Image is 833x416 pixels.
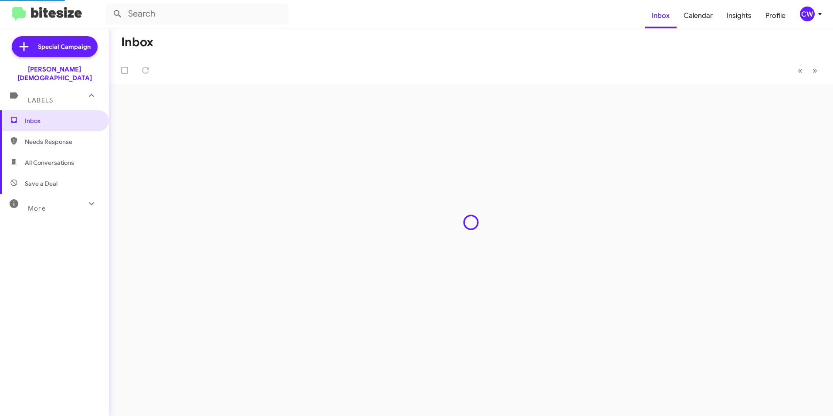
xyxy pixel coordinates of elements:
a: Insights [720,3,759,28]
nav: Page navigation example [793,61,823,79]
a: Calendar [677,3,720,28]
span: Inbox [25,116,99,125]
button: Next [807,61,823,79]
button: CW [792,7,823,21]
span: » [813,65,817,76]
h1: Inbox [121,35,153,49]
input: Search [105,3,288,24]
a: Profile [759,3,792,28]
span: Labels [28,96,53,104]
a: Special Campaign [12,36,98,57]
a: Inbox [645,3,677,28]
span: Needs Response [25,137,99,146]
span: Save a Deal [25,179,58,188]
div: CW [800,7,815,21]
span: « [798,65,803,76]
span: Special Campaign [38,42,91,51]
span: More [28,205,46,212]
span: All Conversations [25,158,74,167]
button: Previous [792,61,808,79]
